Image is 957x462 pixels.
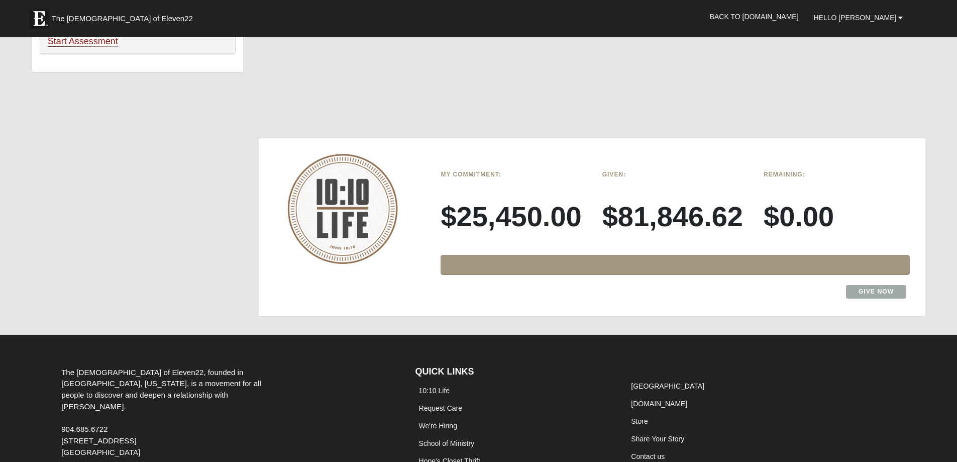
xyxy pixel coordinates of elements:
[631,435,684,443] a: Share Your Story
[419,404,462,412] a: Request Care
[814,14,897,22] span: Hello [PERSON_NAME]
[54,367,290,458] div: The [DEMOGRAPHIC_DATA] of Eleven22, founded in [GEOGRAPHIC_DATA], [US_STATE], is a movement for a...
[287,154,398,264] img: 10-10-Life-logo-round-no-scripture.png
[52,14,193,24] span: The [DEMOGRAPHIC_DATA] of Eleven22
[631,452,665,460] a: Contact us
[415,366,613,378] h4: QUICK LINKS
[702,4,806,29] a: Back to [DOMAIN_NAME]
[441,171,587,178] h6: My Commitment:
[419,439,474,447] a: School of Ministry
[48,36,118,47] a: Start Assessment
[441,200,587,233] h3: $25,450.00
[419,387,450,395] a: 10:10 Life
[764,200,910,233] h3: $0.00
[602,200,749,233] h3: $81,846.62
[631,382,704,390] a: [GEOGRAPHIC_DATA]
[631,400,687,408] a: [DOMAIN_NAME]
[419,422,457,430] a: We're Hiring
[61,448,140,456] span: [GEOGRAPHIC_DATA]
[602,171,749,178] h6: Given:
[631,417,648,425] a: Store
[29,9,49,29] img: Eleven22 logo
[764,171,910,178] h6: Remaining:
[24,4,225,29] a: The [DEMOGRAPHIC_DATA] of Eleven22
[846,285,907,299] a: Give Now
[806,5,911,30] a: Hello [PERSON_NAME]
